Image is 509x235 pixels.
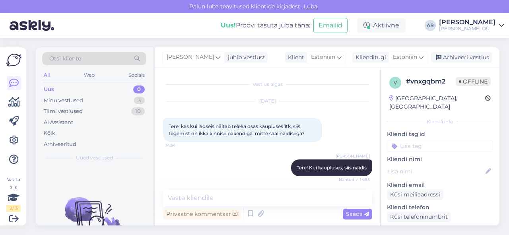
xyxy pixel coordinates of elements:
[165,142,195,148] span: 14:54
[456,77,491,86] span: Offline
[221,21,310,30] div: Proovi tasuta juba täna:
[133,85,145,93] div: 0
[439,25,495,32] div: [PERSON_NAME] OÜ
[394,80,397,85] span: v
[76,154,113,161] span: Uued vestlused
[387,181,493,189] p: Kliendi email
[387,140,493,152] input: Lisa tag
[6,205,21,212] div: 2 / 3
[163,81,372,88] div: Vestlus algas
[393,53,417,62] span: Estonian
[387,155,493,163] p: Kliendi nimi
[134,97,145,105] div: 3
[357,18,406,33] div: Aktiivne
[387,118,493,125] div: Kliendi info
[6,176,21,212] div: Vaata siia
[336,153,370,159] span: [PERSON_NAME]
[439,19,504,32] a: [PERSON_NAME][PERSON_NAME] OÜ
[387,203,493,212] p: Kliendi telefon
[339,177,370,183] span: Nähtud ✓ 14:55
[387,212,451,222] div: Küsi telefoninumbrit
[169,123,305,136] span: Tere, kas kui laoseis näitab teleka osas kaupluses 1tk, siis tegemist on ikka kinnise pakendiga, ...
[44,97,83,105] div: Minu vestlused
[44,85,54,93] div: Uus
[352,53,386,62] div: Klienditugi
[6,54,21,66] img: Askly Logo
[431,52,492,63] div: Arhiveeri vestlus
[44,140,76,148] div: Arhiveeritud
[313,18,348,33] button: Emailid
[44,107,83,115] div: Tiimi vestlused
[311,53,335,62] span: Estonian
[163,209,241,219] div: Privaatne kommentaar
[127,70,146,80] div: Socials
[131,107,145,115] div: 10
[285,53,304,62] div: Klient
[42,70,51,80] div: All
[387,189,443,200] div: Küsi meiliaadressi
[297,165,367,171] span: Tere! Kui kaupluses, siis näidis
[221,21,236,29] b: Uus!
[389,94,485,111] div: [GEOGRAPHIC_DATA], [GEOGRAPHIC_DATA]
[346,210,369,218] span: Saada
[406,77,456,86] div: # vnxgqbm2
[425,20,436,31] div: AR
[225,53,265,62] div: juhib vestlust
[44,129,55,137] div: Kõik
[387,130,493,138] p: Kliendi tag'id
[49,54,81,63] span: Otsi kliente
[439,19,495,25] div: [PERSON_NAME]
[387,167,484,176] input: Lisa nimi
[44,118,73,126] div: AI Assistent
[163,97,372,105] div: [DATE]
[301,3,320,10] span: Luba
[167,53,214,62] span: [PERSON_NAME]
[82,70,96,80] div: Web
